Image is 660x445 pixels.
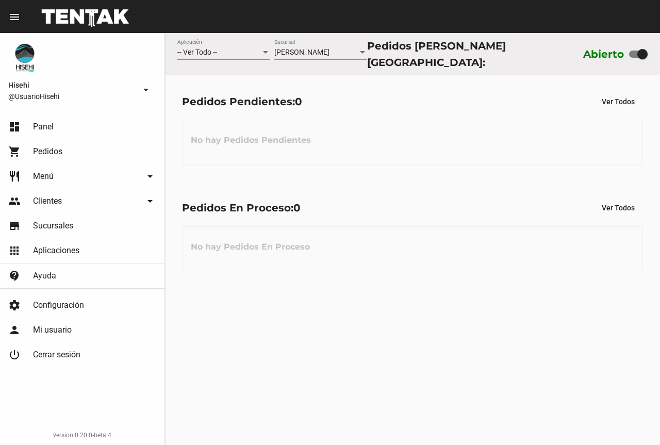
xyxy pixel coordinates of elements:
span: Clientes [33,196,62,206]
span: [PERSON_NAME] [274,48,329,56]
div: Pedidos Pendientes: [182,93,302,110]
span: Sucursales [33,221,73,231]
span: Ayuda [33,271,56,281]
mat-icon: arrow_drop_down [144,195,156,207]
mat-icon: dashboard [8,121,21,133]
mat-icon: apps [8,244,21,257]
mat-icon: arrow_drop_down [140,84,152,96]
mat-icon: power_settings_new [8,349,21,361]
mat-icon: shopping_cart [8,145,21,158]
span: 0 [295,95,302,108]
img: b10aa081-330c-4927-a74e-08896fa80e0a.jpg [8,41,41,74]
iframe: chat widget [617,404,650,435]
mat-icon: people [8,195,21,207]
span: Configuración [33,300,84,310]
mat-icon: settings [8,299,21,311]
span: Ver Todos [602,204,635,212]
mat-icon: restaurant [8,170,21,183]
mat-icon: contact_support [8,270,21,282]
mat-icon: menu [8,11,21,23]
span: @UsuarioHisehi [8,91,136,102]
span: 0 [293,202,301,214]
span: Menú [33,171,54,182]
span: Mi usuario [33,325,72,335]
span: Hisehi [8,79,136,91]
h3: No hay Pedidos Pendientes [183,125,319,156]
span: Pedidos [33,146,62,157]
mat-icon: store [8,220,21,232]
div: Pedidos [PERSON_NAME][GEOGRAPHIC_DATA]: [367,38,579,71]
div: version 0.20.0-beta.4 [8,430,156,440]
span: Ver Todos [602,97,635,106]
span: -- Ver Todo -- [177,48,217,56]
h3: No hay Pedidos En Proceso [183,232,318,262]
mat-icon: person [8,324,21,336]
label: Abierto [583,46,624,62]
span: Aplicaciones [33,245,79,256]
span: Cerrar sesión [33,350,80,360]
mat-icon: arrow_drop_down [144,170,156,183]
button: Ver Todos [593,199,643,217]
span: Panel [33,122,54,132]
div: Pedidos En Proceso: [182,200,301,216]
button: Ver Todos [593,92,643,111]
